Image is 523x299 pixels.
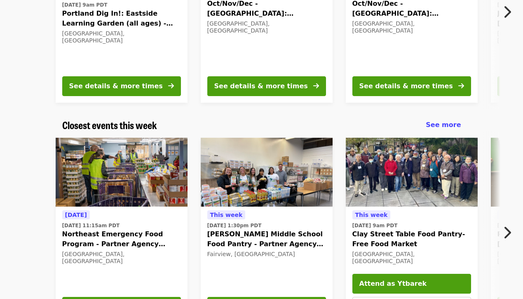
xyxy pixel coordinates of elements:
div: [GEOGRAPHIC_DATA], [GEOGRAPHIC_DATA] [352,20,471,34]
time: [DATE] 1:30pm PDT [207,222,262,229]
img: Northeast Emergency Food Program - Partner Agency Support organized by Oregon Food Bank [56,138,188,207]
button: See details & more times [207,76,326,96]
i: arrow-right icon [168,82,174,90]
time: [DATE] 9am PDT [352,222,398,229]
div: See details & more times [359,81,453,91]
span: [DATE] [65,212,87,218]
i: arrow-right icon [458,82,464,90]
div: Fairview, [GEOGRAPHIC_DATA] [207,251,326,258]
div: See details & more times [214,81,308,91]
div: Closest events this week [56,119,468,131]
a: See details for "Clay Street Table Food Pantry- Free Food Market" [352,210,471,266]
time: [DATE] 9am PDT [62,1,108,9]
div: [GEOGRAPHIC_DATA], [GEOGRAPHIC_DATA] [207,20,326,34]
div: [GEOGRAPHIC_DATA], [GEOGRAPHIC_DATA] [62,251,181,265]
i: chevron-right icon [503,225,511,240]
span: Closest events this week [62,118,157,132]
div: See details & more times [69,81,163,91]
i: chevron-right icon [503,4,511,20]
div: [GEOGRAPHIC_DATA], [GEOGRAPHIC_DATA] [352,251,471,265]
button: See details & more times [352,76,471,96]
i: arrow-right icon [313,82,319,90]
button: Attend as Ytbarek [352,274,471,294]
a: See more [426,120,461,130]
a: Clay Street Table Food Pantry- Free Food Market [346,138,478,207]
time: [DATE] 11:15am PDT [62,222,120,229]
span: Northeast Emergency Food Program - Partner Agency Support [62,229,181,249]
div: [GEOGRAPHIC_DATA], [GEOGRAPHIC_DATA] [62,30,181,44]
button: Next item [496,0,523,24]
a: Closest events this week [62,119,157,131]
span: Clay Street Table Food Pantry- Free Food Market [352,229,471,249]
span: See more [426,121,461,129]
img: Reynolds Middle School Food Pantry - Partner Agency Support organized by Oregon Food Bank [201,138,333,207]
button: Next item [496,221,523,244]
span: [PERSON_NAME] Middle School Food Pantry - Partner Agency Support [207,229,326,249]
span: Portland Dig In!: Eastside Learning Garden (all ages) - Aug/Sept/Oct [62,9,181,28]
span: This week [210,212,243,218]
span: This week [355,212,388,218]
span: Attend as Ytbarek [359,279,464,289]
button: See details & more times [62,76,181,96]
img: Clay Street Table Food Pantry- Free Food Market organized by Oregon Food Bank [346,138,478,207]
